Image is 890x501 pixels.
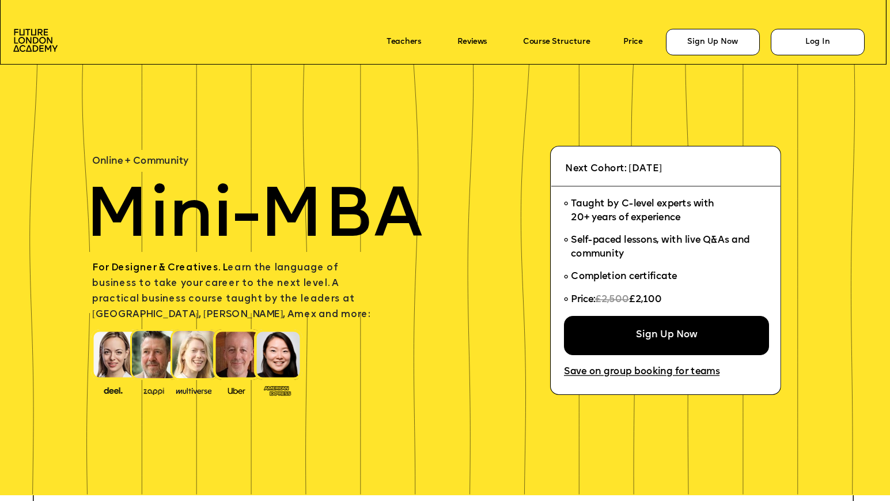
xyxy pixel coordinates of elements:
[92,263,370,319] span: earn the language of business to take your career to the next level. A practical business course ...
[457,38,487,47] a: Reviews
[564,367,719,378] a: Save on group booking for teams
[85,183,422,253] span: Mini-MBA
[629,295,662,305] span: £2,100
[523,38,590,47] a: Course Structure
[92,156,188,166] span: Online + Community
[92,263,228,273] span: For Designer & Creatives. L
[387,38,421,47] a: Teachers
[571,199,714,223] span: Taught by C-level experts with 20+ years of experience
[623,38,642,47] a: Price
[596,295,630,305] span: £2,500
[571,236,752,259] span: Self-paced lessons, with live Q&As and community
[13,29,58,51] img: image-aac980e9-41de-4c2d-a048-f29dd30a0068.png
[571,273,677,282] span: Completion certificate
[565,164,662,174] span: Next Cohort: [DATE]
[571,295,595,305] span: Price:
